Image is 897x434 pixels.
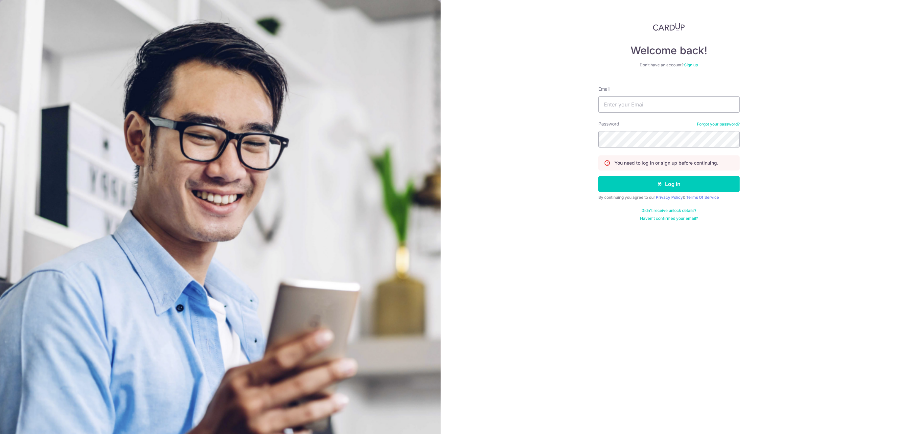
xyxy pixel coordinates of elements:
label: Email [598,86,609,92]
a: Didn't receive unlock details? [641,208,696,213]
div: By continuing you agree to our & [598,195,740,200]
label: Password [598,121,619,127]
img: CardUp Logo [653,23,685,31]
a: Haven't confirmed your email? [640,216,698,221]
div: Don’t have an account? [598,62,740,68]
p: You need to log in or sign up before continuing. [614,160,718,166]
button: Log in [598,176,740,192]
input: Enter your Email [598,96,740,113]
a: Terms Of Service [686,195,719,200]
a: Forgot your password? [697,122,740,127]
a: Privacy Policy [656,195,683,200]
h4: Welcome back! [598,44,740,57]
a: Sign up [684,62,698,67]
